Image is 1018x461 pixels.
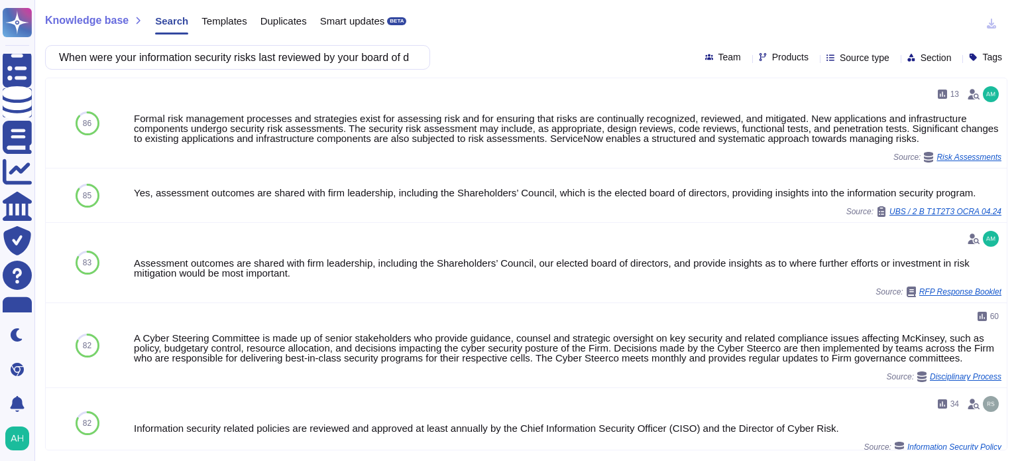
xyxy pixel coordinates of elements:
span: RFP Response Booklet [919,288,1001,296]
span: Source type [840,53,889,62]
img: user [5,427,29,450]
div: Formal risk management processes and strategies exist for assessing risk and for ensuring that ri... [134,113,1001,143]
span: 82 [83,419,91,427]
div: Assessment outcomes are shared with firm leadership, including the Shareholders’ Council, our ele... [134,258,1001,278]
div: Yes, assessment outcomes are shared with firm leadership, including the Shareholders’ Council, wh... [134,188,1001,198]
span: Section [921,53,952,62]
span: Search [155,16,188,26]
img: user [983,396,999,412]
span: 34 [950,400,959,408]
span: Knowledge base [45,15,129,26]
span: Templates [201,16,247,26]
span: 85 [83,192,91,200]
img: user [983,86,999,102]
span: Source: [876,287,1001,297]
span: Source: [864,442,1001,452]
span: Source: [893,152,1001,163]
span: 13 [950,90,959,98]
span: Source: [846,206,1001,217]
span: Tags [982,52,1002,62]
span: Disciplinary Process [930,373,1001,381]
span: 60 [990,312,999,320]
span: 83 [83,259,91,267]
span: 82 [83,342,91,350]
span: Source: [887,371,1001,382]
span: 86 [83,119,91,127]
div: A Cyber Steering Committee is made up of senior stakeholders who provide guidance, counsel and st... [134,333,1001,363]
span: Team [718,52,741,62]
button: user [3,424,38,453]
input: Search a question or template... [52,46,416,69]
span: Duplicates [260,16,307,26]
span: Risk Assessments [936,153,1001,161]
span: Information Security Policy [907,443,1001,451]
div: Information security related policies are reviewed and approved at least annually by the Chief In... [134,423,1001,433]
span: Products [772,52,809,62]
img: user [983,231,999,247]
span: Smart updates [320,16,385,26]
div: BETA [387,17,406,25]
span: UBS / 2 B T1T2T3 OCRA 04.24 [889,208,1001,216]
